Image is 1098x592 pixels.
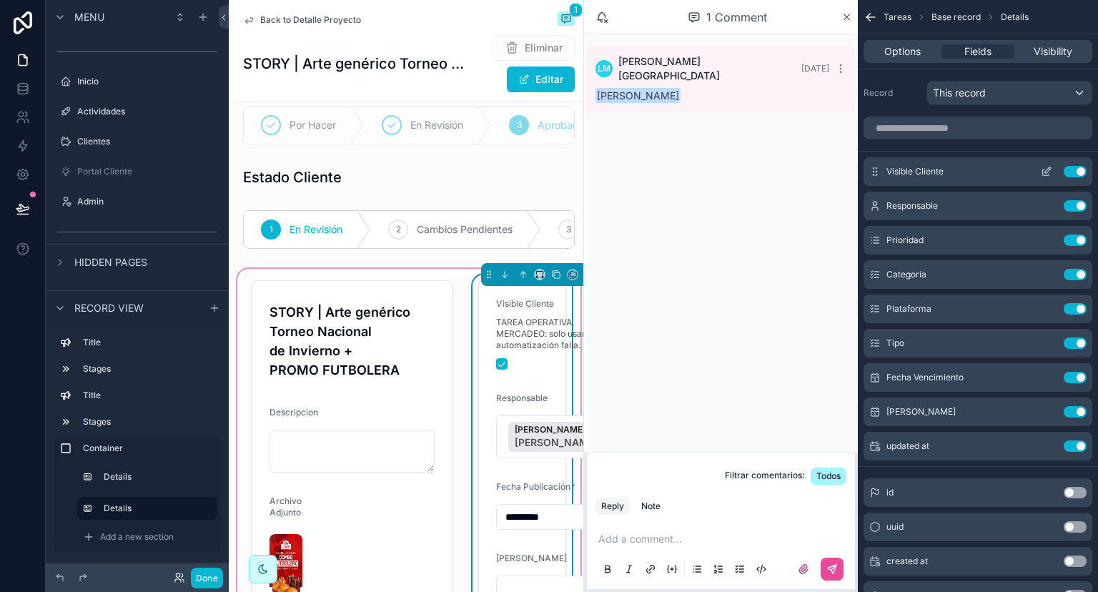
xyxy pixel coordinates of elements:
label: Title [83,390,214,401]
span: Base record [931,11,981,23]
span: Fields [964,44,991,59]
a: Clientes [54,130,220,153]
label: Container [83,443,214,454]
span: Fecha Publicación [496,481,570,492]
span: Tipo [886,337,904,349]
label: File Gallery [83,561,214,572]
span: Options [884,44,921,59]
div: Note [641,500,661,512]
span: Prioridad [886,235,924,246]
label: Title [83,337,214,348]
label: Details [104,503,206,514]
label: Record [864,87,921,99]
span: Visibility [1034,44,1072,59]
label: Clientes [77,136,217,147]
span: Tareas [884,11,911,23]
span: [PERSON_NAME] [515,424,743,435]
span: [PERSON_NAME][EMAIL_ADDRESS][DOMAIN_NAME] [515,435,743,450]
a: Portal Cliente [54,160,220,183]
a: Inicio [54,70,220,93]
label: Stages [83,416,214,428]
button: Unselect 9 [508,422,764,452]
button: Done [191,568,223,588]
span: [PERSON_NAME] [595,88,681,103]
span: Hidden pages [74,255,147,270]
span: Responsable [886,200,938,212]
label: Portal Cliente [77,166,217,177]
span: Details [1001,11,1029,23]
a: Back to Detalle Proyecto [243,14,361,26]
h1: STORY | Arte genérico Torneo Nacional de Invierno + PROMO FUTBOLERA [243,54,468,74]
div: scrollable content [46,325,229,561]
span: Visible Cliente [496,298,554,309]
span: Categoría [886,269,926,280]
button: Editar [507,66,575,92]
span: [PERSON_NAME] [886,406,956,418]
span: Fecha Vencimiento [886,372,964,383]
span: [DATE] [801,63,829,74]
span: Plataforma [886,303,931,315]
a: Admin [54,190,220,213]
label: Admin [77,196,217,207]
span: Back to Detalle Proyecto [260,14,361,26]
span: created at [886,556,928,567]
span: 1 [569,3,583,17]
span: Filtrar comentarios: [725,470,805,485]
span: uuid [886,521,904,533]
span: 1 Comment [706,9,767,26]
span: [PERSON_NAME] [GEOGRAPHIC_DATA] [618,54,801,83]
span: Visible Cliente [886,166,944,177]
span: id [886,487,894,498]
span: Add a new section [100,531,174,543]
button: Todos [811,468,846,485]
label: Stages [83,363,214,375]
a: Actividades [54,100,220,123]
button: This record [926,81,1092,105]
span: [PERSON_NAME] [496,553,567,563]
button: Reply [595,498,630,515]
span: updated at [886,440,929,452]
span: Record view [74,301,144,315]
span: LM [598,63,610,74]
button: Select Button [496,415,622,458]
span: TAREA OPERATIVA MERCADEO: solo usar si la automatización falla. [496,317,622,351]
label: Inicio [77,76,217,87]
span: Responsable [496,393,548,403]
button: Note [635,498,666,515]
label: Actividades [77,106,217,117]
button: 1 [558,11,575,29]
span: Menu [74,10,104,24]
span: This record [933,86,986,100]
label: Details [104,471,212,483]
